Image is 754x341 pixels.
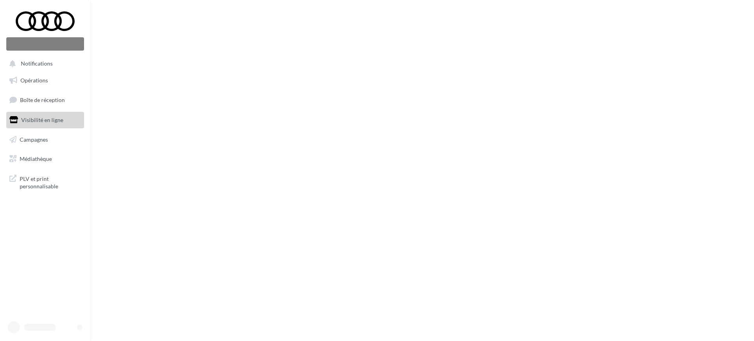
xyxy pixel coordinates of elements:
[20,155,52,162] span: Médiathèque
[5,151,86,167] a: Médiathèque
[5,112,86,128] a: Visibilité en ligne
[5,91,86,108] a: Boîte de réception
[20,173,81,190] span: PLV et print personnalisable
[5,131,86,148] a: Campagnes
[6,37,84,51] div: Nouvelle campagne
[20,97,65,103] span: Boîte de réception
[20,77,48,84] span: Opérations
[21,60,53,67] span: Notifications
[5,72,86,89] a: Opérations
[20,136,48,142] span: Campagnes
[21,117,63,123] span: Visibilité en ligne
[5,170,86,193] a: PLV et print personnalisable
